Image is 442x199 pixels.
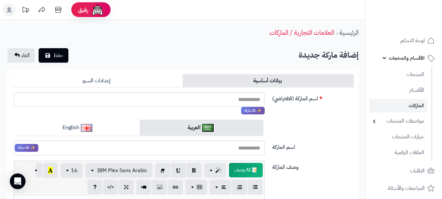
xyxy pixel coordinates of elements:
[369,130,427,144] a: خيارات المنتجات
[10,173,26,189] div: Open Intercom Messenger
[61,163,83,178] button: 16
[369,99,427,112] a: الماركات
[39,48,68,63] button: حفظ
[11,74,183,87] a: إعدادات السيو
[369,33,438,49] a: لوحة التحكم
[299,49,359,61] b: إضافة ماركة جديدة
[21,51,30,59] span: الغاء
[53,51,63,59] span: حفظ
[140,120,263,136] a: العربية
[339,28,359,37] a: الرئيسية
[388,184,425,193] span: المراجعات والأسئلة
[97,167,147,174] span: IBM Plex Sans Arabic
[389,53,425,63] span: الأقسام والمنتجات
[369,83,427,97] a: الأقسام
[369,180,438,196] a: المراجعات والأسئلة
[15,144,38,152] span: انقر لاستخدام رفيقك الذكي
[85,163,152,178] button: IBM Plex Sans Arabic
[269,28,334,37] a: العلامات التجارية / الماركات
[229,163,263,177] span: انقر لاستخدام رفيقك الذكي
[78,6,88,14] span: رفيق
[16,120,140,136] a: English
[369,146,427,160] a: الملفات الرقمية
[183,74,354,87] a: بيانات أساسية
[91,3,104,16] img: ai-face.png
[270,161,357,171] label: وصف الماركة
[81,124,92,132] img: English
[270,141,357,151] label: اسم الماركة
[410,166,425,175] span: الطلبات
[8,48,35,63] a: الغاء
[400,36,425,45] span: لوحة التحكم
[241,107,265,115] span: انقر لاستخدام رفيقك الذكي
[71,167,78,174] span: 16
[17,3,34,18] a: تحديثات المنصة
[369,68,427,82] a: المنتجات
[369,114,427,128] a: مواصفات المنتجات
[369,163,438,179] a: الطلبات
[202,124,214,132] img: العربية
[270,92,357,103] label: اسم الماركة (الافتراضي)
